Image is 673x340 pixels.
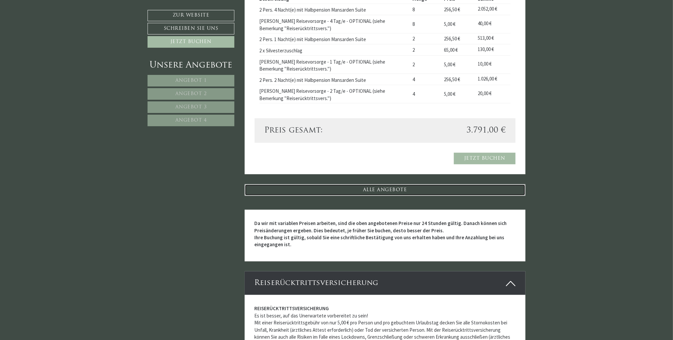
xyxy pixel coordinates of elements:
td: 8 [410,4,441,15]
td: 2 [410,56,441,74]
td: 2 Pers. 4 Nacht(e) mit Halbpension Mansarden Suite [260,4,410,15]
span: 5,00 € [444,91,456,97]
div: Preis gesamt: [260,125,385,136]
td: 4 [410,85,441,103]
small: 13:53 [10,31,94,35]
span: 5,00 € [444,61,456,68]
strong: Da wir mit variablen Preisen arbeiten, sind die oben angebotenen Preise nur 24 Stunden gültig. Da... [255,220,507,248]
td: 40,00 € [475,15,511,33]
a: ALLE ANGEBOTE [245,184,526,196]
td: 2 Pers. 1 Nacht(e) mit Halbpension Mansarden Suite [260,33,410,44]
span: Angebot 2 [175,91,207,96]
div: Reiserücktrittsversicherung [245,271,526,295]
div: Unsere Angebote [148,59,234,72]
td: 20,00 € [475,85,511,103]
span: 65,00 € [444,47,458,53]
a: Jetzt buchen [454,153,516,164]
td: 130,00 € [475,44,511,56]
span: Angebot 4 [175,118,207,123]
a: Schreiben Sie uns [148,23,234,34]
button: Senden [218,175,261,186]
td: [PERSON_NAME] Reisevorsorge - 4 Tag/e - OPTIONAL (siehe Bemerkung "Reiserücktrittsvers.") [260,15,410,33]
td: [PERSON_NAME] Reisevorsorge - 1 Tag/e - OPTIONAL (siehe Bemerkung "Reiserücktrittsvers.") [260,56,410,74]
td: 2 [410,44,441,56]
span: Angebot 1 [175,78,207,83]
td: 2 [410,33,441,44]
td: 2 Pers. 2 Nacht(e) mit Halbpension Mansarden Suite [260,74,410,85]
td: 4 [410,74,441,85]
span: 256,50 € [444,6,460,13]
span: 5,00 € [444,21,456,27]
td: [PERSON_NAME] Reisevorsorge - 2 Tag/e - OPTIONAL (siehe Bemerkung "Reiserücktrittsvers.") [260,85,410,103]
div: Guten Tag, wie können wir Ihnen helfen? [5,18,98,36]
td: 1.026,00 € [475,74,511,85]
td: 10,00 € [475,56,511,74]
span: Angebot 3 [175,105,207,110]
span: 256,50 € [444,76,460,83]
div: Montis – Active Nature Spa [10,19,94,24]
strong: REISERÜCKTRITTSVERSICHERUNG [255,305,329,312]
span: 256,50 € [444,35,460,42]
a: Zur Website [148,10,234,21]
span: 3.791,00 € [466,125,506,136]
td: 2 x Silvesterzuschlag [260,44,410,56]
td: 2.052,00 € [475,4,511,15]
td: 513,00 € [475,33,511,44]
a: Jetzt buchen [148,36,234,48]
td: 8 [410,15,441,33]
div: [DATE] [120,5,142,16]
